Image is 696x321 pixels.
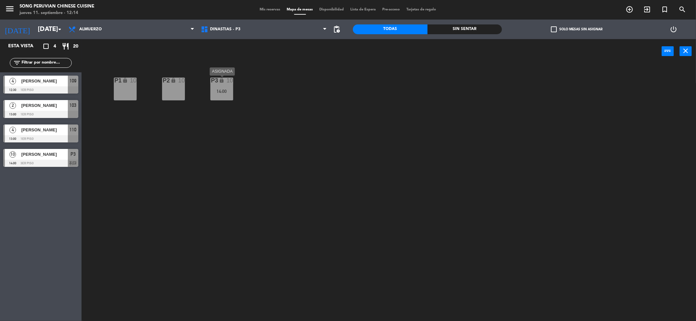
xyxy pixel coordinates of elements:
span: 4 [53,43,56,50]
span: Mis reservas [257,8,284,11]
i: crop_square [42,42,50,50]
span: 2 [9,102,16,109]
span: Pre-acceso [379,8,403,11]
div: P1 [114,78,115,83]
div: jueves 11. septiembre - 12:14 [20,10,94,16]
span: 110 [70,126,77,134]
div: 10 [130,78,136,83]
div: Todas [353,24,428,34]
div: Song Peruvian Chinese Cuisine [20,3,94,10]
span: DINASTIAS - P3 [210,27,240,32]
i: power_settings_new [670,25,677,33]
span: [PERSON_NAME] [21,102,68,109]
div: 14:00 [210,89,233,94]
div: Esta vista [3,42,47,50]
span: Mapa de mesas [284,8,316,11]
span: [PERSON_NAME] [21,151,68,158]
span: 103 [70,101,77,109]
i: arrow_drop_down [56,25,64,33]
span: Lista de Espera [347,8,379,11]
i: restaurant [62,42,69,50]
span: check_box_outline_blank [551,26,557,32]
i: turned_in_not [661,6,669,13]
span: [PERSON_NAME] [21,126,68,133]
span: Disponibilidad [316,8,347,11]
div: Sin sentar [428,24,502,34]
i: lock [122,78,128,83]
button: menu [5,4,15,16]
i: close [682,47,690,55]
span: 4 [9,127,16,133]
i: power_input [664,47,672,55]
div: 10 [178,78,185,83]
span: 4 [9,78,16,84]
i: lock [219,78,224,83]
i: add_circle_outline [626,6,633,13]
span: Tarjetas de regalo [403,8,440,11]
span: Almuerzo [79,27,102,32]
div: ASIGNADA [210,67,235,76]
i: filter_list [13,59,21,67]
span: 109 [70,77,77,85]
i: menu [5,4,15,14]
i: lock [171,78,176,83]
span: 10 [9,151,16,158]
div: 10 [226,78,233,83]
button: close [680,46,692,56]
span: [PERSON_NAME] [21,78,68,84]
button: power_input [662,46,674,56]
span: P3 [70,150,76,158]
i: exit_to_app [643,6,651,13]
label: Solo mesas sin asignar [551,26,602,32]
input: Filtrar por nombre... [21,59,71,66]
span: 20 [73,43,78,50]
span: pending_actions [333,25,340,33]
i: search [678,6,686,13]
